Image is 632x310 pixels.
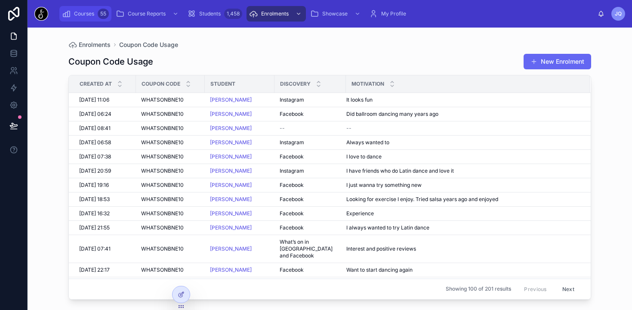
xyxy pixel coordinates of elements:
a: Did ballroom dancing many years ago [346,111,580,118]
a: [PERSON_NAME] [210,224,269,231]
span: WHATSONBNE10 [141,182,184,189]
a: [PERSON_NAME] [210,139,269,146]
a: Interest and positive reviews [346,245,580,252]
span: [DATE] 11:06 [79,96,109,103]
span: I have friends who do Latin dance and love it [346,167,454,174]
a: [DATE] 08:41 [79,125,131,132]
a: Facebook [280,224,341,231]
a: Enrolments [247,6,306,22]
span: [DATE] 18:53 [79,196,110,203]
a: [PERSON_NAME] [210,153,252,160]
span: [PERSON_NAME] [210,182,252,189]
a: Facebook [280,153,341,160]
a: -- [280,125,341,132]
a: Facebook [280,196,341,203]
a: Enrolments [68,40,111,49]
a: [PERSON_NAME] [210,267,252,273]
a: Course Reports [113,6,183,22]
span: Facebook [280,267,304,273]
a: [DATE] 19:16 [79,182,131,189]
span: Looking for exercise I enjoy. Tried salsa years ago and enjoyed [346,196,498,203]
a: I have friends who do Latin dance and love it [346,167,580,174]
a: WHATSONBNE10 [141,96,200,103]
a: WHATSONBNE10 [141,182,200,189]
a: My Profile [367,6,412,22]
a: [DATE] 20:59 [79,167,131,174]
span: JQ [615,10,622,17]
a: [DATE] 16:32 [79,210,131,217]
a: [DATE] 22:17 [79,267,131,273]
a: Showcase [308,6,365,22]
a: [PERSON_NAME] [210,96,252,103]
a: WHATSONBNE10 [141,139,200,146]
a: Coupon Code Usage [119,40,178,49]
a: [DATE] 07:41 [79,245,131,252]
button: Next [556,282,580,296]
span: WHATSONBNE10 [141,224,184,231]
span: Created at [80,81,112,87]
a: Instagram [280,96,341,103]
a: [DATE] 06:58 [79,139,131,146]
span: Facebook [280,182,304,189]
span: Want to start dancing again [346,267,413,273]
a: [PERSON_NAME] [210,210,269,217]
a: Instagram [280,167,341,174]
span: -- [346,125,351,132]
span: WHATSONBNE10 [141,245,184,252]
a: Facebook [280,210,341,217]
span: [DATE] 22:17 [79,267,110,273]
a: [PERSON_NAME] [210,196,269,203]
span: Course Reports [128,10,166,17]
span: What’s on in [GEOGRAPHIC_DATA] and Facebook [280,239,341,259]
div: 1,458 [224,9,242,19]
span: [PERSON_NAME] [210,210,252,217]
a: WHATSONBNE10 [141,210,200,217]
a: Want to start dancing again [346,267,580,273]
a: I just wanna try something new [346,182,580,189]
span: Courses [74,10,94,17]
a: [PERSON_NAME] [210,196,252,203]
span: [DATE] 07:38 [79,153,111,160]
a: [PERSON_NAME] [210,153,269,160]
span: Students [199,10,221,17]
a: Always wanted to [346,139,580,146]
span: [DATE] 19:16 [79,182,109,189]
span: Showcase [322,10,348,17]
span: [DATE] 21:55 [79,224,110,231]
a: [PERSON_NAME] [210,167,269,174]
span: WHATSONBNE10 [141,96,184,103]
a: [PERSON_NAME] [210,167,252,174]
span: [DATE] 20:59 [79,167,111,174]
span: Facebook [280,196,304,203]
span: Discovery [280,81,311,87]
span: Coupon Code [142,81,180,87]
span: My Profile [381,10,406,17]
span: [DATE] 06:24 [79,111,111,118]
a: Instagram [280,139,341,146]
span: [PERSON_NAME] [210,111,252,118]
span: [DATE] 08:41 [79,125,111,132]
span: Student [210,81,235,87]
a: I love to dance [346,153,580,160]
a: [PERSON_NAME] [210,139,252,146]
a: Facebook [280,111,341,118]
a: WHATSONBNE10 [141,167,200,174]
span: It looks fun [346,96,373,103]
span: [PERSON_NAME] [210,224,252,231]
a: Courses55 [59,6,111,22]
a: Looking for exercise I enjoy. Tried salsa years ago and enjoyed [346,196,580,203]
a: Facebook [280,182,341,189]
a: Facebook [280,267,341,273]
span: Experience [346,210,374,217]
a: [DATE] 21:55 [79,224,131,231]
a: [PERSON_NAME] [210,182,269,189]
a: [PERSON_NAME] [210,125,252,132]
a: WHATSONBNE10 [141,267,200,273]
